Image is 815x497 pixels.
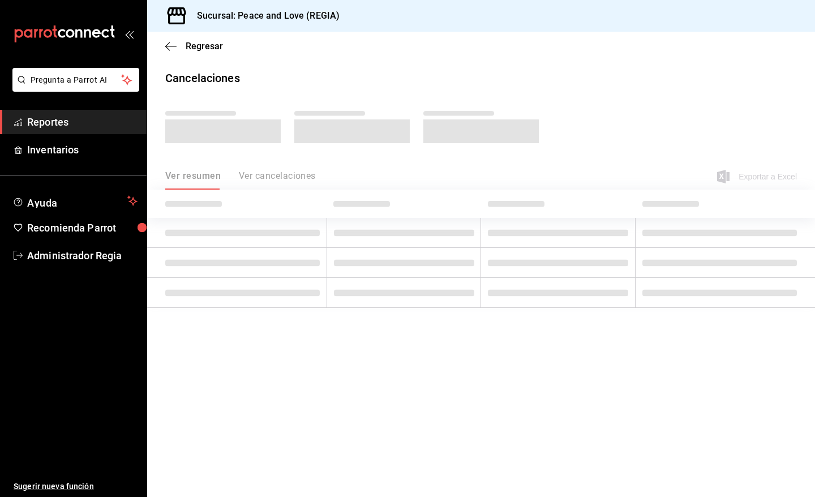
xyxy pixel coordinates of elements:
[27,220,138,235] span: Recomienda Parrot
[27,248,138,263] span: Administrador Regia
[14,481,138,492] span: Sugerir nueva función
[188,9,340,23] h3: Sucursal: Peace and Love (REGIA)
[27,114,138,130] span: Reportes
[165,70,240,87] div: Cancelaciones
[31,74,122,86] span: Pregunta a Parrot AI
[125,29,134,38] button: open_drawer_menu
[27,142,138,157] span: Inventarios
[165,170,316,190] div: navigation tabs
[12,68,139,92] button: Pregunta a Parrot AI
[8,82,139,94] a: Pregunta a Parrot AI
[165,41,223,52] button: Regresar
[27,194,123,208] span: Ayuda
[186,41,223,52] span: Regresar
